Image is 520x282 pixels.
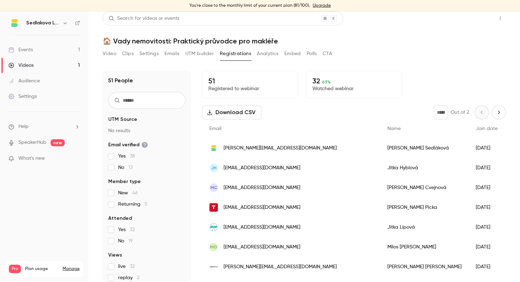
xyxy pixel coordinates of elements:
div: [DATE] [469,257,505,277]
button: Embed [284,48,301,59]
span: 32 [130,264,135,269]
img: seznam.cz [209,263,218,271]
button: Video [103,48,116,59]
button: UTM builder [185,48,214,59]
div: [PERSON_NAME] Cvejnová [380,178,469,198]
button: Top Bar Actions [495,13,506,24]
div: [PERSON_NAME] Pícka [380,198,469,217]
span: Yes [118,226,135,233]
span: New [118,189,138,196]
span: [EMAIL_ADDRESS][DOMAIN_NAME] [224,224,300,231]
span: Member type [108,178,141,185]
div: Jitka Lípová [380,217,469,237]
div: [DATE] [469,217,505,237]
span: Pro [9,265,21,273]
button: Polls [307,48,317,59]
button: Download CSV [202,105,261,119]
span: Email verified [108,141,148,148]
button: Emails [164,48,179,59]
button: Clips [122,48,134,59]
div: Settings [8,93,37,100]
img: bos.de [209,223,218,231]
div: Events [8,46,33,53]
div: Search for videos or events [109,15,179,22]
p: No results [108,127,185,134]
div: [PERSON_NAME] [PERSON_NAME] [380,257,469,277]
span: No [118,164,133,171]
span: 19 [128,239,133,243]
span: 46 [132,190,138,195]
img: sedlakovalegal.com [209,144,218,152]
button: Next page [492,105,506,119]
span: [PERSON_NAME][EMAIL_ADDRESS][DOMAIN_NAME] [224,263,337,271]
span: [EMAIL_ADDRESS][DOMAIN_NAME] [224,204,300,211]
span: [EMAIL_ADDRESS][DOMAIN_NAME] [224,164,300,172]
span: Returning [118,201,148,208]
p: 51 [208,77,292,85]
span: Attended [108,215,132,222]
div: Jitka Hyblová [380,158,469,178]
span: No [118,237,133,245]
span: [PERSON_NAME][EMAIL_ADDRESS][DOMAIN_NAME] [224,145,337,152]
div: [DATE] [469,198,505,217]
p: Watched webinar [312,85,396,92]
a: SpeakerHub [18,139,46,146]
span: live [118,263,135,270]
span: Join date [476,126,498,131]
span: Email [209,126,221,131]
p: Registered to webinar [208,85,292,92]
span: replay [118,274,139,281]
img: Sedlakova Legal [9,17,20,29]
button: CTA [323,48,332,59]
div: [DATE] [469,138,505,158]
span: JH [211,165,216,171]
div: Audience [8,77,40,84]
span: Name [387,126,401,131]
a: Manage [63,266,80,272]
div: [PERSON_NAME] Sedláková [380,138,469,158]
li: help-dropdown-opener [8,123,80,130]
span: Views [108,252,122,259]
p: 32 [312,77,396,85]
div: Milos [PERSON_NAME] [380,237,469,257]
span: UTM Source [108,116,137,123]
h1: 🏠 Vady nemovitostí: Praktický průvodce pro makléře [103,37,506,45]
button: Analytics [257,48,279,59]
span: 63 % [322,80,331,84]
img: trikaya.cz [209,203,218,212]
span: MC [210,184,217,191]
button: Settings [139,48,159,59]
span: MO [210,244,217,250]
h6: Sedlakova Legal [26,19,59,27]
span: 2 [137,275,139,280]
button: Registrations [220,48,251,59]
span: 13 [128,165,133,170]
span: new [51,139,65,146]
span: What's new [18,155,45,162]
span: Yes [118,153,135,160]
h1: 51 People [108,76,133,85]
span: Help [18,123,29,130]
span: 38 [130,154,135,159]
button: Share [461,11,489,25]
span: [EMAIL_ADDRESS][DOMAIN_NAME] [224,243,300,251]
div: Videos [8,62,34,69]
span: Plan usage [25,266,58,272]
p: Out of 2 [451,109,469,116]
span: 32 [130,227,135,232]
a: Upgrade [313,3,331,8]
div: [DATE] [469,178,505,198]
span: [EMAIL_ADDRESS][DOMAIN_NAME] [224,184,300,192]
div: [DATE] [469,158,505,178]
div: [DATE] [469,237,505,257]
span: 5 [145,202,148,207]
